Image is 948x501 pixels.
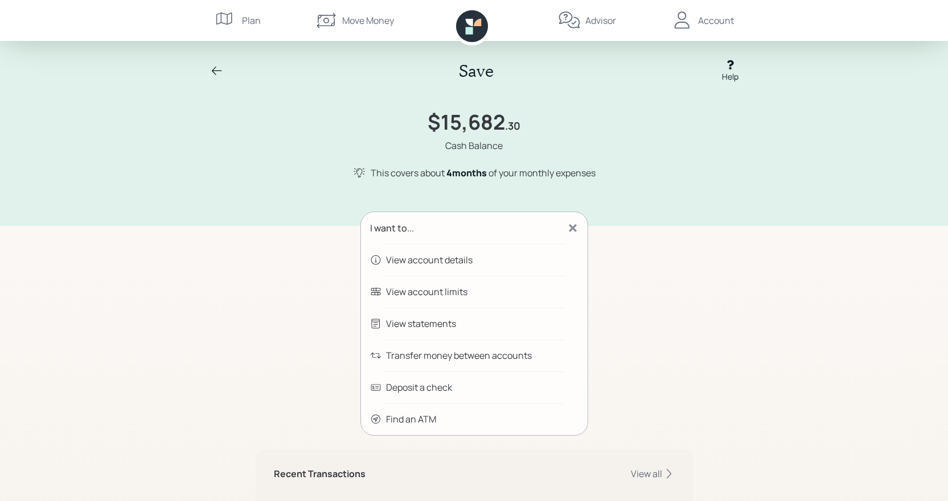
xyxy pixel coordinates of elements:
[698,14,734,27] div: Account
[505,120,520,133] h4: .30
[370,221,414,235] div: I want to...
[371,166,596,180] div: This covers about of your monthly expenses
[445,139,503,152] div: Cash Balance
[585,14,616,27] div: Advisor
[386,317,456,330] div: View statements
[242,14,261,27] div: Plan
[386,253,473,267] div: View account details
[631,467,675,480] div: View all
[386,285,467,299] div: View account limits
[274,469,366,479] h5: Recent Transactions
[386,349,532,362] div: Transfer money between accounts
[428,110,505,134] h1: $15,682
[342,14,394,27] div: Move Money
[459,61,494,81] h2: Save
[386,412,436,426] div: Find an ATM
[386,380,452,394] div: Deposit a check
[446,167,487,179] span: 4 month s
[722,71,738,82] div: Help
